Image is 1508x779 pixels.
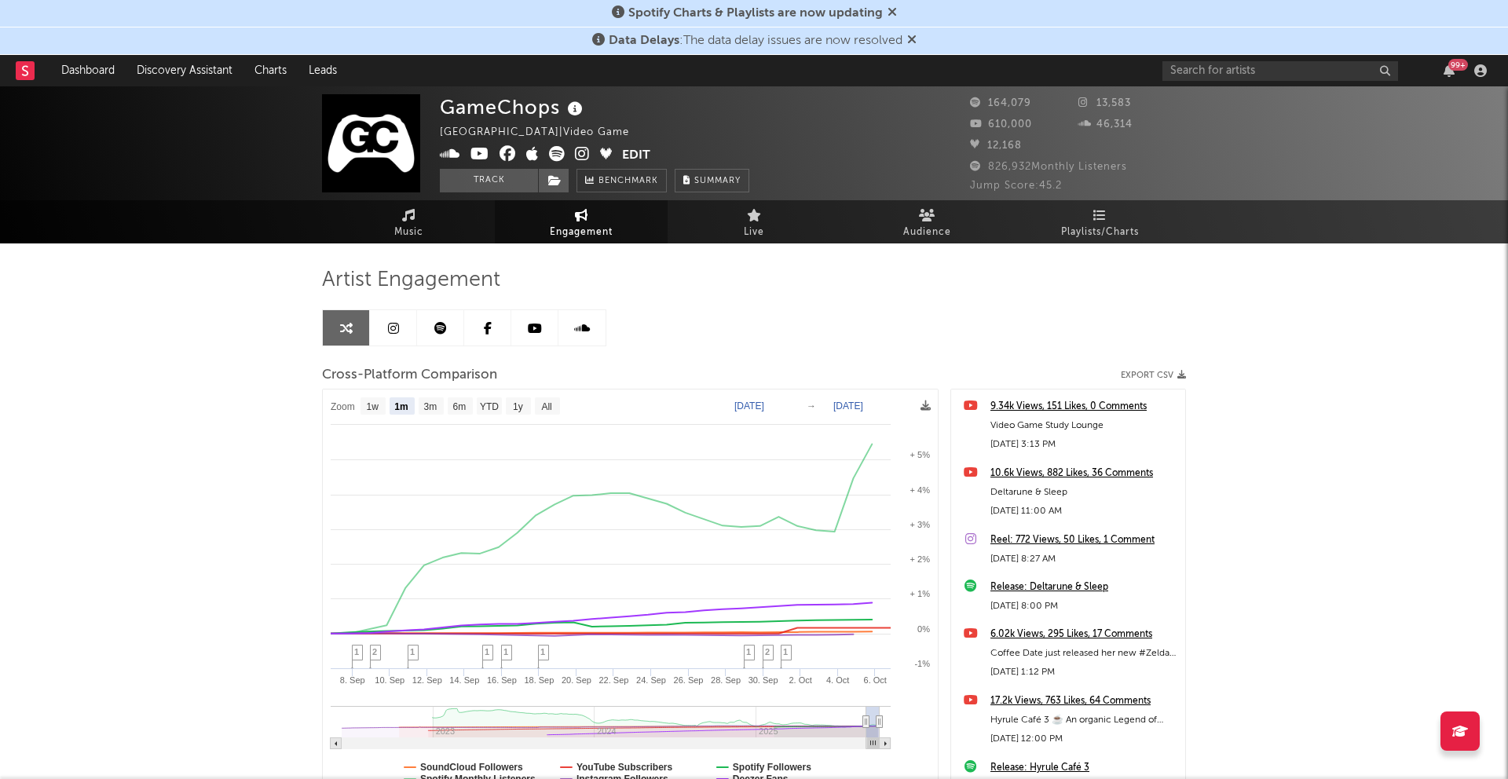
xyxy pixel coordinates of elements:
div: GameChops [440,94,587,120]
div: Hyrule Café 3 ☕️ An organic Legend of Zelda study mix [990,711,1177,730]
div: Deltarune & Sleep [990,483,1177,502]
div: 99 + [1448,59,1468,71]
span: 1 [485,647,489,656]
span: Live [744,223,764,242]
text: 10. Sep [375,675,404,685]
text: 14. Sep [449,675,479,685]
div: [DATE] 1:12 PM [990,663,1177,682]
span: 1 [783,647,788,656]
a: Audience [840,200,1013,243]
text: [DATE] [833,400,863,411]
a: Release: Deltarune & Sleep [990,578,1177,597]
span: 12,168 [970,141,1022,151]
text: SoundCloud Followers [420,762,523,773]
a: Release: Hyrule Café 3 [990,759,1177,777]
text: 18. Sep [524,675,554,685]
button: Summary [675,169,749,192]
a: 10.6k Views, 882 Likes, 36 Comments [990,464,1177,483]
text: 30. Sep [749,675,778,685]
span: 826,932 Monthly Listeners [970,162,1127,172]
a: Engagement [495,200,668,243]
text: 2. Oct [789,675,811,685]
text: 1y [513,401,523,412]
a: Dashboard [50,55,126,86]
div: [DATE] 11:00 AM [990,502,1177,521]
text: 20. Sep [562,675,591,685]
div: Video Game Study Lounge [990,416,1177,435]
text: Zoom [331,401,355,412]
div: Coffee Date just released her new #Zelda album Hyrule Café 3! #lofibeats #chillmusic [990,644,1177,663]
span: 2 [372,647,377,656]
span: 1 [503,647,508,656]
span: Playlists/Charts [1061,223,1139,242]
a: Music [322,200,495,243]
text: 3m [424,401,437,412]
button: 99+ [1444,64,1455,77]
text: + 2% [910,554,931,564]
div: [DATE] 8:27 AM [990,550,1177,569]
span: Artist Engagement [322,271,500,290]
a: Charts [243,55,298,86]
text: 1w [367,401,379,412]
button: Export CSV [1121,371,1186,380]
span: 1 [410,647,415,656]
span: Benchmark [598,172,658,191]
text: + 5% [910,450,931,459]
a: 17.2k Views, 763 Likes, 64 Comments [990,692,1177,711]
text: + 1% [910,589,931,598]
span: 2 [765,647,770,656]
span: 1 [746,647,751,656]
text: 22. Sep [599,675,629,685]
text: [DATE] [734,400,764,411]
span: Engagement [550,223,613,242]
text: 12. Sep [412,675,442,685]
text: YTD [480,401,499,412]
a: Playlists/Charts [1013,200,1186,243]
text: Spotify Followers [733,762,811,773]
text: 0% [917,624,930,634]
div: [DATE] 3:13 PM [990,435,1177,454]
span: Cross-Platform Comparison [322,366,497,385]
text: 24. Sep [636,675,666,685]
input: Search for artists [1162,61,1398,81]
text: 1m [394,401,408,412]
text: + 4% [910,485,931,495]
span: 46,314 [1078,119,1133,130]
span: 13,583 [1078,98,1131,108]
span: : The data delay issues are now resolved [609,35,902,47]
text: 26. Sep [674,675,704,685]
span: Summary [694,177,741,185]
a: Leads [298,55,348,86]
span: Jump Score: 45.2 [970,181,1062,191]
span: 1 [354,647,359,656]
div: 6.02k Views, 295 Likes, 17 Comments [990,625,1177,644]
text: + 3% [910,520,931,529]
div: [GEOGRAPHIC_DATA] | Video Game [440,123,647,142]
text: 16. Sep [487,675,517,685]
text: 28. Sep [711,675,741,685]
span: 1 [540,647,545,656]
span: Audience [903,223,951,242]
span: Data Delays [609,35,679,47]
span: 610,000 [970,119,1032,130]
button: Edit [622,146,650,166]
button: Track [440,169,538,192]
text: → [807,400,816,411]
text: 6m [453,401,467,412]
span: Spotify Charts & Playlists are now updating [628,7,883,20]
span: Music [394,223,423,242]
text: All [541,401,551,412]
text: YouTube Subscribers [576,762,673,773]
a: Discovery Assistant [126,55,243,86]
div: [DATE] 12:00 PM [990,730,1177,748]
span: Dismiss [888,7,897,20]
a: 9.34k Views, 151 Likes, 0 Comments [990,397,1177,416]
a: Reel: 772 Views, 50 Likes, 1 Comment [990,531,1177,550]
span: Dismiss [907,35,917,47]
